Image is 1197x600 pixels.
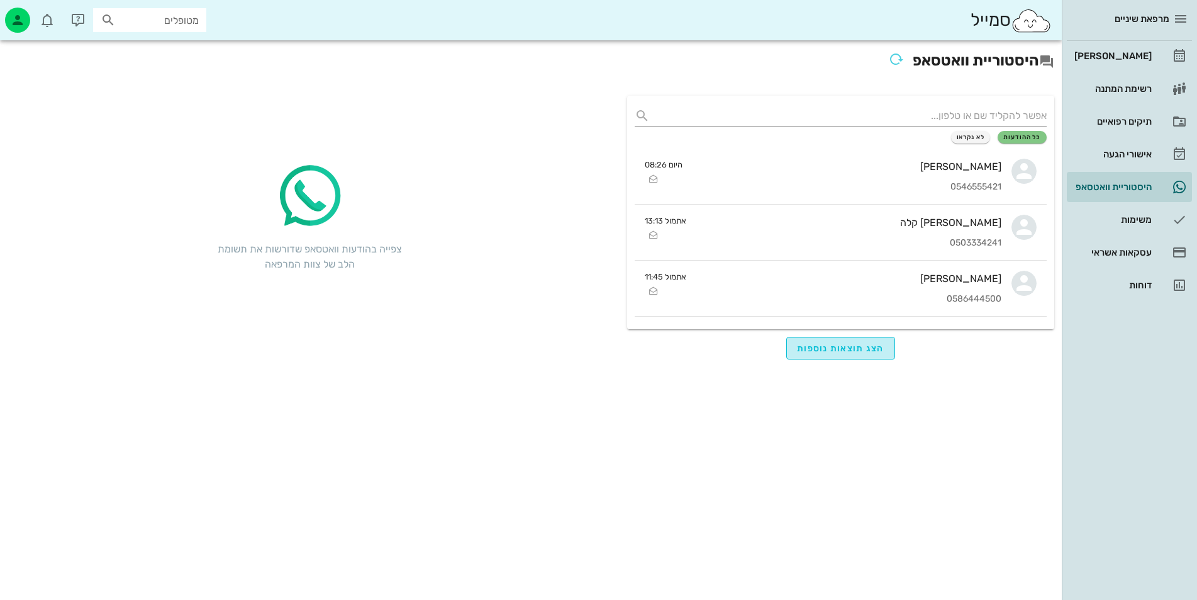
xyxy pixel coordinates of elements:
a: תיקים רפואיים [1067,106,1192,137]
div: היסטוריית וואטסאפ [1072,182,1152,192]
span: לא נקראו [957,133,985,141]
h2: היסטוריית וואטסאפ [8,48,1054,76]
div: תיקים רפואיים [1072,116,1152,127]
a: היסטוריית וואטסאפ [1067,172,1192,202]
a: רשימת המתנה [1067,74,1192,104]
a: דוחות [1067,270,1192,300]
div: רשימת המתנה [1072,84,1152,94]
small: אתמול 11:45 [645,271,686,283]
div: משימות [1072,215,1152,225]
div: [PERSON_NAME] [693,161,1001,173]
div: עסקאות אשראי [1072,247,1152,258]
div: צפייה בהודעות וואטסאפ שדורשות את תשומת הלב של צוות המרפאה [215,242,404,272]
div: [PERSON_NAME] [696,273,1001,285]
div: דוחות [1072,280,1152,290]
input: אפשר להקליד שם או טלפון... [655,106,1047,126]
div: [PERSON_NAME] [1072,51,1152,61]
button: לא נקראו [951,131,991,144]
div: [PERSON_NAME] קלה [696,217,1001,229]
a: [PERSON_NAME] [1067,41,1192,71]
span: תג [37,10,45,18]
small: אתמול 13:13 [645,215,686,227]
img: whatsapp-icon.2ee8d5f3.png [272,159,347,234]
span: הצג תוצאות נוספות [797,343,884,354]
small: היום 08:26 [645,159,682,171]
div: 0546555421 [693,182,1001,193]
div: 0586444500 [696,294,1001,305]
div: אישורי הגעה [1072,149,1152,159]
a: עסקאות אשראי [1067,237,1192,268]
div: סמייל [971,7,1052,34]
button: הצג תוצאות נוספות [786,337,895,359]
button: כל ההודעות [998,131,1047,144]
a: אישורי הגעה [1067,139,1192,169]
a: משימות [1067,205,1192,235]
span: כל ההודעות [1003,133,1041,141]
div: 0503334241 [696,238,1001,249]
img: SmileCloud logo [1011,8,1052,33]
span: מרפאת שיניים [1115,13,1169,25]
